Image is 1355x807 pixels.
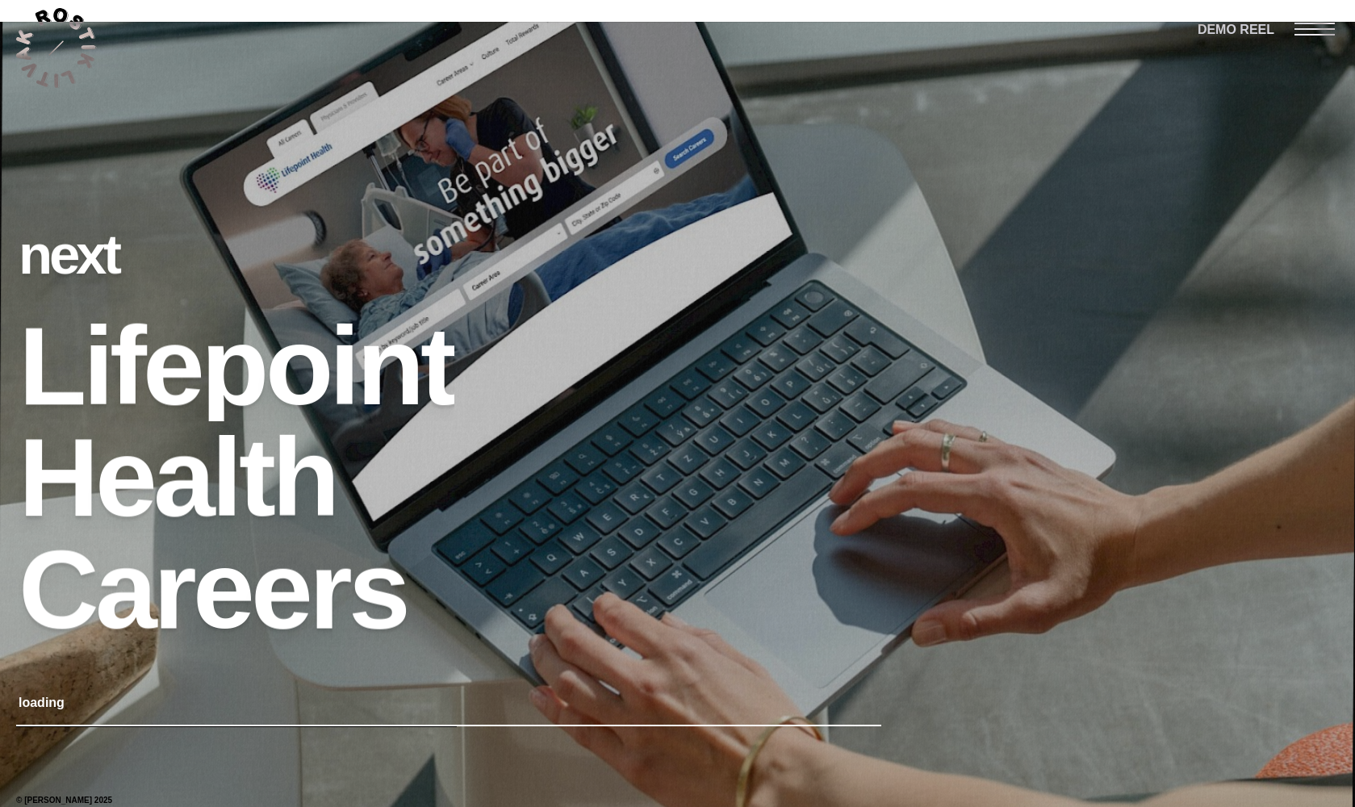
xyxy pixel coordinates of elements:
[49,199,77,310] div: e
[16,123,457,727] a: nextLifepoint Health Careersloading
[1198,19,1274,41] a: DEMO REEL
[211,421,239,533] div: l
[153,421,211,533] div: a
[110,310,143,421] div: f
[201,310,266,421] div: p
[349,533,407,645] div: s
[19,421,95,533] div: H
[193,533,251,645] div: e
[272,421,337,533] div: h
[76,199,103,310] div: x
[83,310,111,421] div: i
[239,421,272,533] div: t
[251,533,309,645] div: e
[95,533,153,645] div: a
[357,310,421,421] div: n
[19,310,83,421] div: L
[103,199,118,310] div: t
[95,421,153,533] div: e
[19,199,48,310] div: n
[153,533,193,645] div: r
[329,310,357,421] div: i
[420,310,454,421] div: t
[266,310,330,421] div: o
[19,533,95,645] div: C
[143,310,201,421] div: e
[309,533,349,645] div: r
